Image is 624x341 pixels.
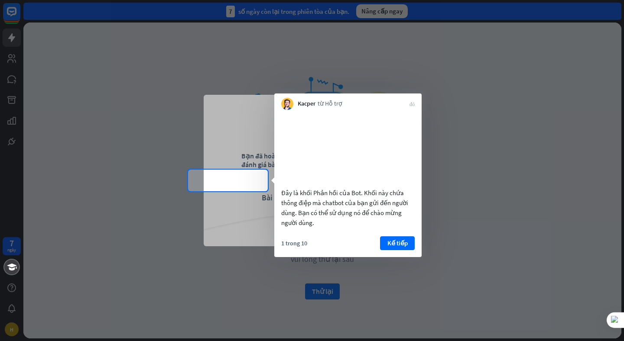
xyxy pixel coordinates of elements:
[7,3,33,29] button: Mở tiện ích trò chuyện LiveChat
[281,239,307,247] font: 1 trong 10
[387,239,408,247] font: Kế tiếp
[409,101,415,106] font: đóng
[281,189,408,227] font: Đây là khối Phản hồi của Bot. Khối này chứa thông điệp mà chatbot của bạn gửi đến người dùng. Bạn...
[298,100,315,107] font: Kacper
[380,236,415,250] button: Kế tiếp
[318,100,342,107] font: từ Hỗ trợ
